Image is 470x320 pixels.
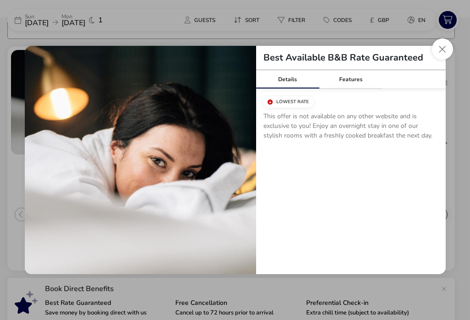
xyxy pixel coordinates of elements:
[432,39,453,60] button: Close modal
[263,96,313,108] div: Lowest Rate
[319,70,382,88] div: Features
[256,53,431,62] h2: Best Available B&B Rate Guaranteed
[256,70,319,88] div: Details
[263,111,438,144] p: This offer is not available on any other website and is exclusive to you! Enjoy an overnight stay...
[25,46,446,274] div: tariffDetails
